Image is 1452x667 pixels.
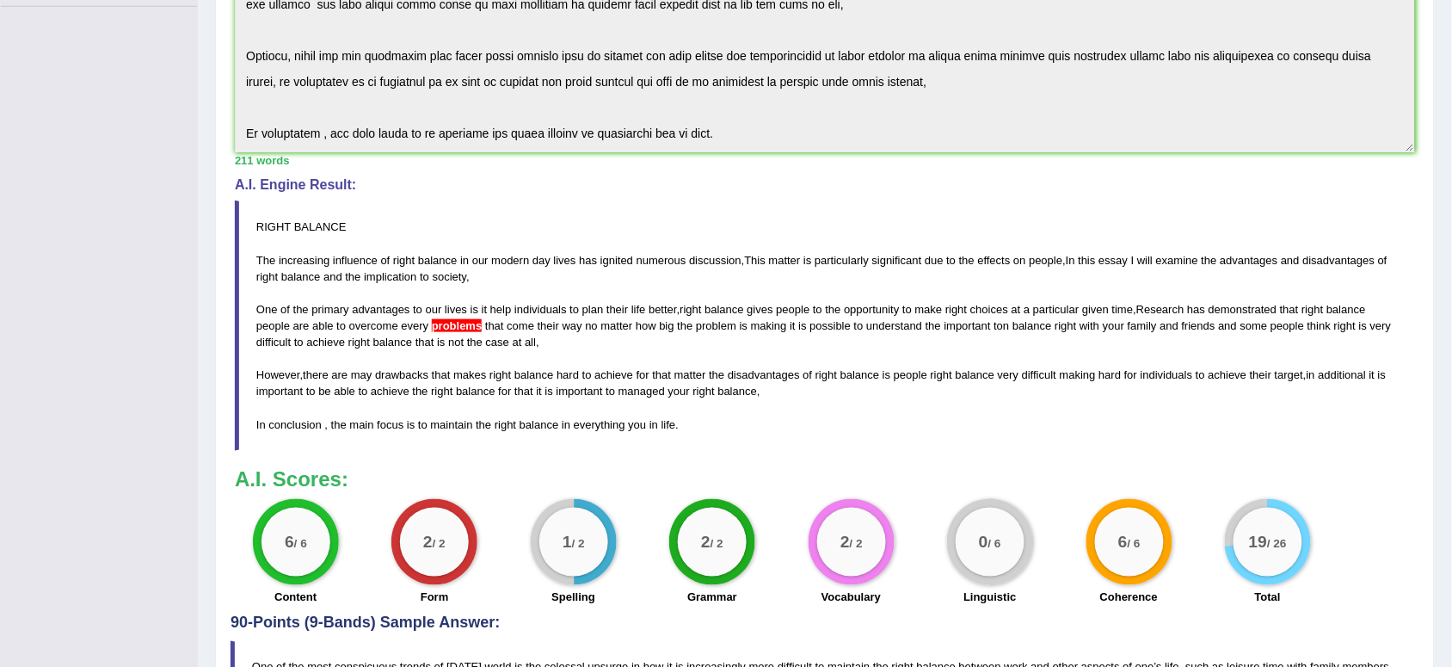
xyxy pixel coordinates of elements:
[745,254,766,267] span: This
[563,319,582,332] span: way
[844,303,899,316] span: opportunity
[1215,319,1219,332] span: Possible typo: you repeated a whitespace (did you mean: )
[849,538,862,551] small: / 2
[489,368,511,381] span: right
[514,385,533,398] span: that
[1098,368,1121,381] span: hard
[437,336,445,349] span: is
[1220,254,1277,267] span: advantages
[1307,319,1331,332] span: think
[606,385,615,398] span: to
[790,319,796,332] span: it
[1196,368,1205,381] span: to
[653,368,672,381] span: that
[751,319,787,332] span: making
[803,254,811,267] span: is
[1303,254,1375,267] span: disadvantages
[285,533,294,552] big: 6
[525,336,536,349] span: all
[1156,254,1198,267] span: examine
[268,418,321,431] span: conclusion
[776,303,809,316] span: people
[600,254,633,267] span: ignited
[373,336,413,349] span: balance
[514,303,567,316] span: individuals
[1012,303,1021,316] span: at
[345,270,360,283] span: the
[431,385,452,398] span: right
[582,303,604,316] span: plan
[348,336,370,349] span: right
[571,538,584,551] small: / 2
[1013,254,1025,267] span: on
[490,303,512,316] span: help
[1022,368,1056,381] span: difficult
[854,319,864,332] span: to
[574,418,625,431] span: everything
[1100,590,1158,606] label: Coherence
[1112,303,1134,316] span: time
[485,319,504,332] span: that
[946,254,956,267] span: to
[256,220,291,233] span: RIGHT
[423,533,433,552] big: 2
[418,254,458,267] span: balance
[364,270,416,283] span: implication
[532,254,551,267] span: day
[1370,319,1392,332] span: very
[866,319,922,332] span: understand
[1209,368,1247,381] span: achieve
[536,385,542,398] span: it
[432,368,451,381] span: that
[978,254,1011,267] span: effects
[1307,368,1315,381] span: in
[472,254,489,267] span: our
[769,254,801,267] span: matter
[979,533,988,552] big: 0
[333,254,378,267] span: influence
[433,538,446,551] small: / 2
[318,385,330,398] span: be
[448,336,464,349] span: not
[432,319,483,332] span: The noun should probably be in the singular form. (did you mean: problem)
[311,303,348,316] span: primary
[401,319,428,332] span: every
[1275,368,1303,381] span: target
[486,336,509,349] span: case
[945,303,967,316] span: right
[1060,368,1096,381] span: making
[677,319,692,332] span: the
[381,254,391,267] span: of
[375,368,428,381] span: drawbacks
[1127,538,1140,551] small: / 6
[371,385,409,398] span: achieve
[1378,368,1386,381] span: is
[514,368,554,381] span: balance
[1082,303,1109,316] span: given
[279,254,329,267] span: increasing
[306,336,345,349] span: achieve
[256,270,278,283] span: right
[256,336,291,349] span: difficult
[1359,319,1367,332] span: is
[594,368,633,381] span: achieve
[538,319,559,332] span: their
[507,319,534,332] span: come
[970,303,1008,316] span: choices
[668,385,690,398] span: your
[894,368,927,381] span: people
[1124,368,1137,381] span: for
[235,177,1415,193] h4: A.I. Engine Result:
[748,303,773,316] span: gives
[349,418,373,431] span: main
[312,319,334,332] span: able
[1136,303,1184,316] span: Research
[491,254,529,267] span: modern
[815,254,869,267] span: particularly
[421,590,449,606] label: Form
[689,254,741,267] span: discussion
[963,590,1016,606] label: Linguistic
[306,385,316,398] span: to
[420,270,429,283] span: to
[281,270,321,283] span: balance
